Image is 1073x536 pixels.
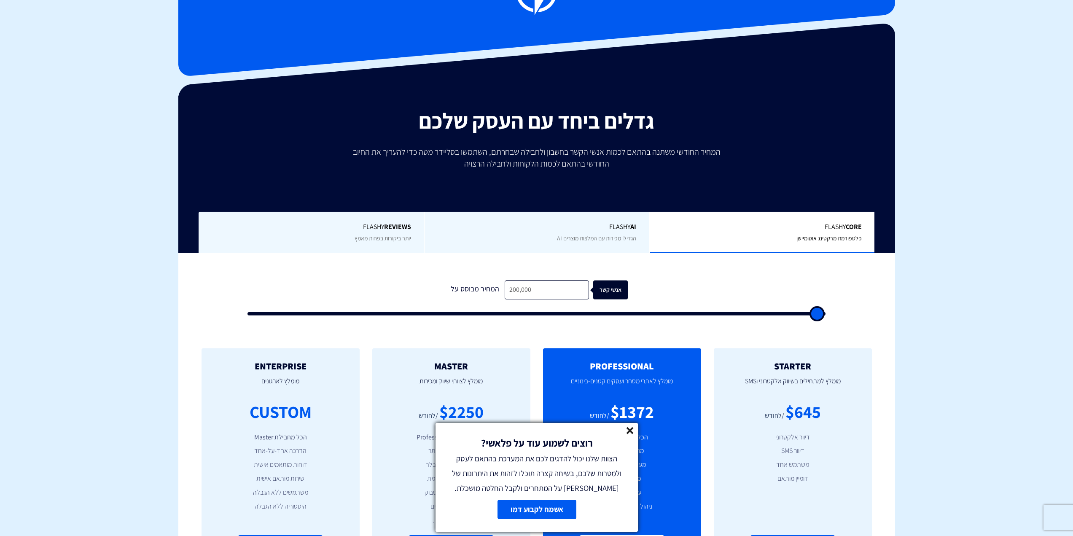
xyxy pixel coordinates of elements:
b: Core [846,222,862,231]
div: $1372 [610,400,654,424]
div: CUSTOM [250,400,312,424]
span: Flashy [437,222,637,232]
div: $645 [785,400,821,424]
p: מומלץ לארגונים [214,371,347,400]
li: הכל מחבילת Professional [385,433,518,442]
li: הכל מחבילת Master [214,433,347,442]
li: היסטוריה ללא הגבלה [214,502,347,512]
li: פופאפים ללא הגבלה [385,460,518,470]
p: מומלץ לצוותי שיווק ומכירות [385,371,518,400]
li: דיוור SMS [726,446,859,456]
h2: MASTER [385,361,518,371]
li: דומיין מותאם [726,474,859,484]
li: פרסונליזציה באתר [385,446,518,456]
p: מומלץ לאתרי מסחר ועסקים קטנים-בינוניים [556,371,688,400]
p: מומלץ למתחילים בשיווק אלקטרוני וSMS [726,371,859,400]
h2: PROFESSIONAL [556,361,688,371]
span: יותר ביקורות בפחות מאמץ [355,234,411,242]
div: $2250 [439,400,484,424]
span: פלטפורמת מרקטינג אוטומיישן [796,234,862,242]
span: הגדילו מכירות עם המלצות מוצרים AI [557,234,636,242]
div: /לחודש [590,411,609,421]
div: /לחודש [419,411,438,421]
li: הדרכה אחד-על-אחד [214,446,347,456]
h2: STARTER [726,361,859,371]
li: תמיכה מורחבת [385,516,518,525]
li: אינטגרציה עם פייסבוק [385,488,518,498]
li: עד 15 משתמשים [385,502,518,512]
li: דוחות מותאמים אישית [214,460,347,470]
li: דיוור אלקטרוני [726,433,859,442]
h2: ENTERPRISE [214,361,347,371]
div: /לחודש [765,411,784,421]
li: משתמש אחד [726,460,859,470]
span: Flashy [211,222,411,232]
li: שירות מותאם אישית [214,474,347,484]
li: משתמשים ללא הגבלה [214,488,347,498]
h2: גדלים ביחד עם העסק שלכם [185,109,889,133]
b: AI [630,222,636,231]
div: המחיר מבוסס על [445,280,505,299]
div: אנשי קשר [599,280,633,299]
p: המחיר החודשי משתנה בהתאם לכמות אנשי הקשר בחשבון ולחבילה שבחרתם, השתמשו בסליידר מטה כדי להעריך את ... [347,146,726,170]
span: Flashy [662,222,862,232]
b: REVIEWS [384,222,411,231]
li: אנליטיקה מתקדמת [385,474,518,484]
